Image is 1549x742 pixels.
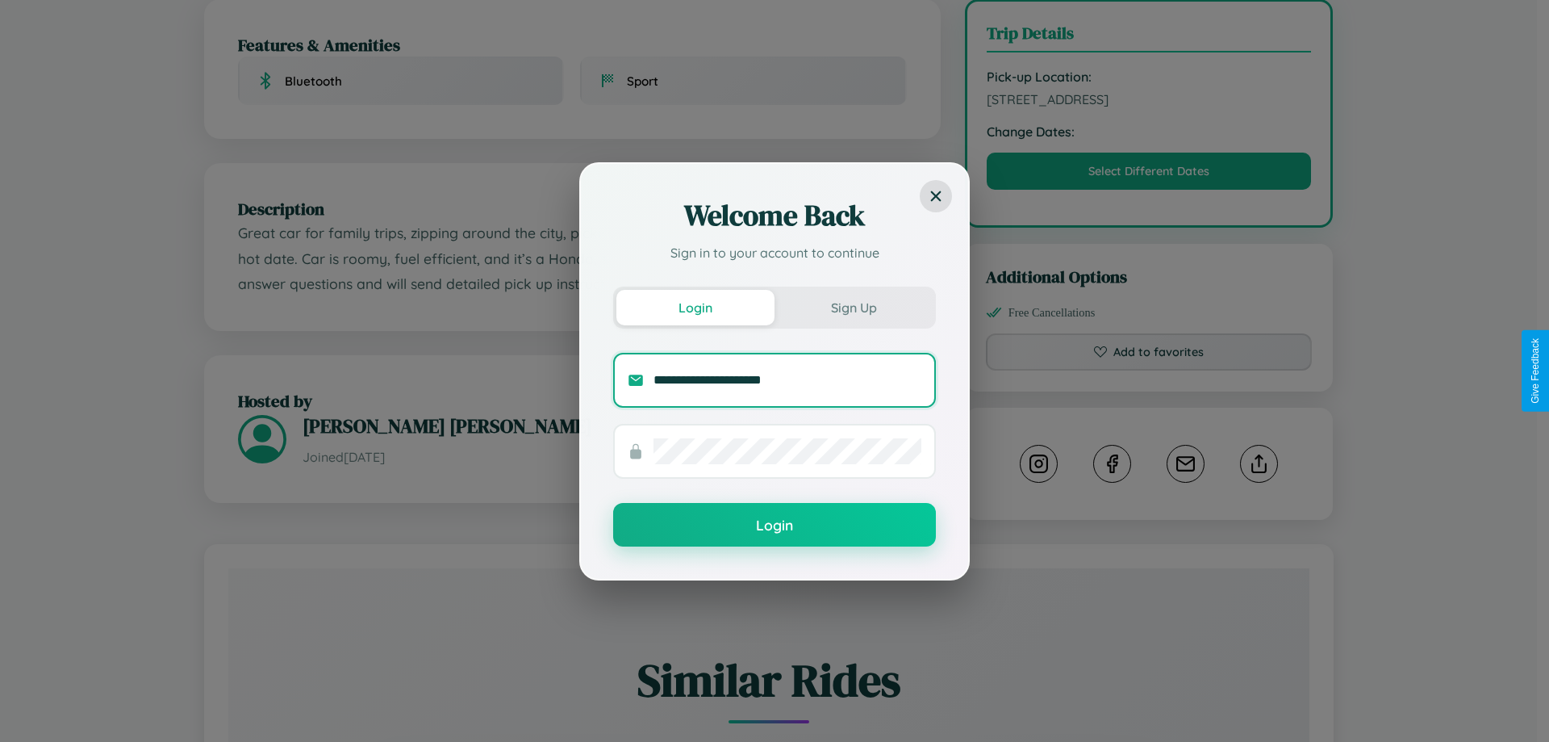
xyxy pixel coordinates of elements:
button: Sign Up [774,290,933,325]
button: Login [613,503,936,547]
div: Give Feedback [1530,338,1541,404]
button: Login [616,290,774,325]
h2: Welcome Back [613,196,936,235]
p: Sign in to your account to continue [613,243,936,262]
